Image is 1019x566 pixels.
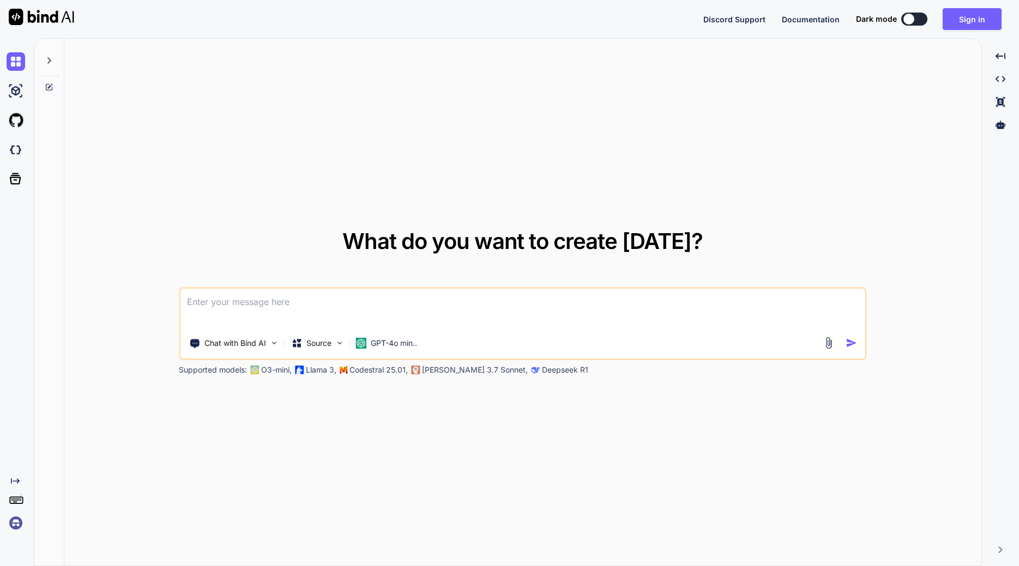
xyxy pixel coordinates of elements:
img: Pick Tools [269,338,279,348]
button: Discord Support [703,14,765,25]
p: Llama 3, [306,364,336,375]
span: Dark mode [856,14,897,25]
img: githubLight [7,111,25,130]
p: O3-mini, [261,364,292,375]
p: Source [306,338,331,349]
p: Chat with Bind AI [204,338,266,349]
img: chat [7,52,25,71]
button: Sign in [943,8,1002,30]
img: Llama2 [295,366,304,374]
p: GPT-4o min.. [371,338,417,349]
img: attachment [823,337,835,349]
p: Supported models: [179,364,247,375]
img: signin [7,514,25,532]
p: Deepseek R1 [542,364,588,375]
img: Mistral-AI [340,366,347,374]
img: ai-studio [7,82,25,100]
img: claude [531,366,540,374]
img: Pick Models [335,338,344,348]
img: claude [411,366,420,374]
button: Documentation [782,14,840,25]
p: [PERSON_NAME] 3.7 Sonnet, [422,364,528,375]
img: GPT-4 [250,366,259,374]
img: icon [846,337,858,349]
span: What do you want to create [DATE]? [342,228,703,254]
img: Bind AI [9,9,74,25]
span: Discord Support [703,15,765,24]
img: GPT-4o mini [355,338,366,349]
img: darkCloudIdeIcon [7,141,25,159]
p: Codestral 25.01, [349,364,408,375]
span: Documentation [782,15,840,24]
